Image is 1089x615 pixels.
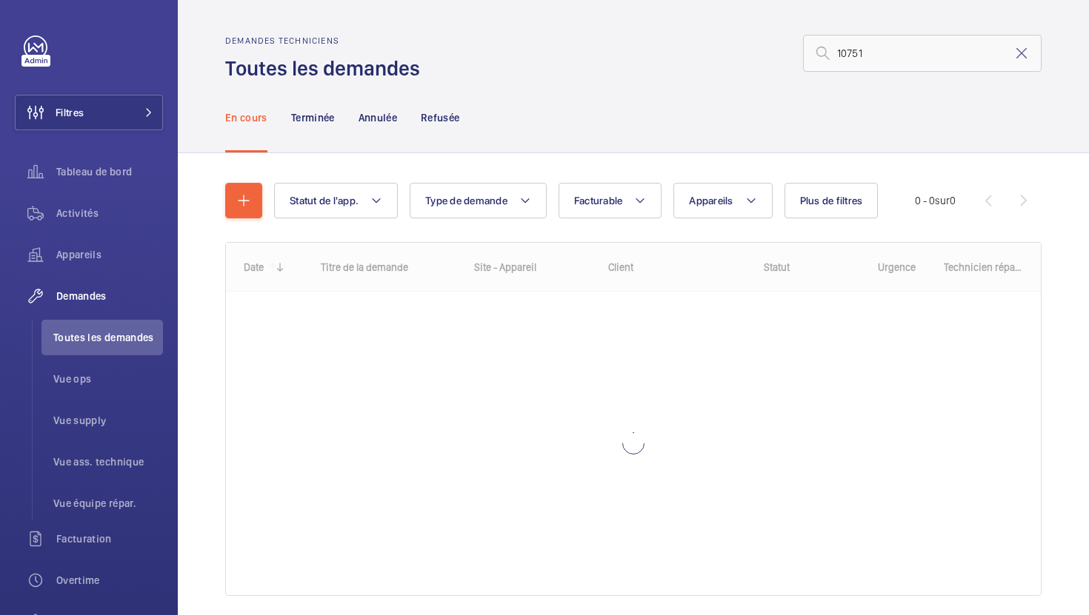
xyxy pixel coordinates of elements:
span: Demandes [56,289,163,303]
span: sur [935,195,950,206]
span: Filtres [56,105,84,120]
span: Appareils [56,247,163,262]
span: Activités [56,206,163,221]
span: Overtime [56,573,163,588]
p: Terminée [291,110,335,125]
button: Plus de filtres [785,183,879,218]
span: Vue ops [53,372,163,386]
span: Tableau de bord [56,164,163,179]
span: Statut de l'app. [290,195,359,206]
h2: Demandes techniciens [225,36,429,46]
span: Facturable [574,195,623,206]
span: Appareils [689,195,733,206]
span: Vue supply [53,413,163,428]
h1: Toutes les demandes [225,55,429,82]
span: Type de demande [425,195,507,206]
button: Filtres [15,95,163,130]
span: Plus de filtres [800,195,863,206]
input: Chercher par numéro demande ou de devis [803,35,1042,72]
span: Vue équipe répar. [53,496,163,511]
p: En cours [225,110,267,125]
p: Annulée [359,110,397,125]
span: Vue ass. technique [53,454,163,469]
p: Refusée [421,110,459,125]
span: Toutes les demandes [53,330,163,345]
span: Facturation [56,531,163,546]
button: Facturable [559,183,662,218]
button: Type de demande [410,183,547,218]
button: Statut de l'app. [274,183,398,218]
span: 0 - 0 0 [915,195,956,206]
button: Appareils [673,183,772,218]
